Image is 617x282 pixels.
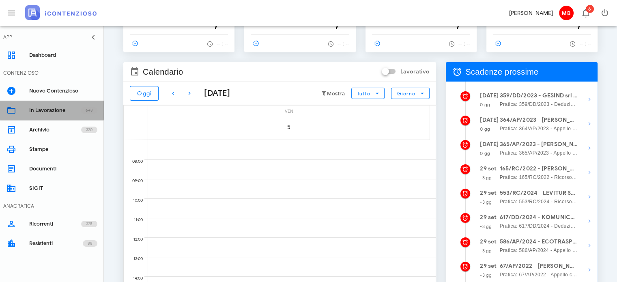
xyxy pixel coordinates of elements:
[372,38,399,49] a: ------
[556,3,576,23] button: MB
[581,116,598,132] button: Mostra dettagli
[198,87,230,99] div: [DATE]
[29,146,97,153] div: Stampe
[29,166,97,172] div: Documenti
[480,102,490,108] small: 0 gg
[500,164,578,173] strong: 165/RC/2022 - [PERSON_NAME] - Depositare Documenti per Udienza
[86,106,92,114] span: 643
[338,41,349,47] span: -- : --
[480,116,499,123] strong: [DATE]
[29,221,81,227] div: Ricorrenti
[480,189,497,196] strong: 29 set
[500,125,578,133] span: Pratica: 364/AP/2023 - Appello contro SOGET Spa (Udienza)
[581,91,598,108] button: Mostra dettagli
[500,173,578,181] span: Pratica: 165/RC/2022 - Ricorso contro Agenzia delle entrate-Riscossione (Udienza)
[29,52,97,58] div: Dashboard
[579,41,591,47] span: -- : --
[400,68,430,76] label: Lavorativo
[480,126,490,132] small: 0 gg
[480,272,492,278] small: -3 gg
[465,65,538,78] span: Scadenze prossime
[124,235,144,244] div: 12:00
[357,90,370,97] span: Tutto
[277,116,300,138] button: 5
[480,199,492,205] small: -3 gg
[88,239,92,248] span: 88
[480,263,497,269] strong: 29 set
[480,224,492,229] small: -3 gg
[372,40,396,47] span: ------
[500,271,578,279] span: Pratica: 67/AP/2022 - Appello contro Comune Taviano (Udienza)
[3,69,39,77] div: CONTENZIOSO
[500,149,578,157] span: Pratica: 365/AP/2023 - Appello contro SOGET Spa (Udienza)
[130,38,157,49] a: ------
[480,214,497,221] strong: 29 set
[500,100,578,108] span: Pratica: 359/DD/2023 - Deduzioni Difensive contro Comune di Gela (Udienza)
[277,124,300,131] span: 5
[581,213,598,229] button: Mostra dettagli
[124,157,144,166] div: 08:00
[124,177,144,185] div: 09:00
[124,196,144,205] div: 10:00
[29,88,97,94] div: Nuovo Contenzioso
[124,254,144,263] div: 13:00
[480,92,499,99] strong: [DATE]
[391,88,430,99] button: Giorno
[509,9,553,17] div: [PERSON_NAME]
[500,213,578,222] strong: 617/DD/2024 - KOMUNICA PUBLI SERVICE SRL - Depositare Documenti per Udienza
[480,175,492,181] small: -3 gg
[480,151,490,156] small: 0 gg
[500,198,578,206] span: Pratica: 553/RC/2024 - Ricorso contro Agenzia delle entrate-Riscossione (Udienza)
[327,90,345,97] small: Mostra
[500,116,578,125] strong: 364/AP/2023 - [PERSON_NAME] - Inviare Memorie per Udienza
[493,40,516,47] span: ------
[29,185,97,192] div: SIGIT
[480,248,492,254] small: -3 gg
[576,3,595,23] button: Distintivo
[493,38,520,49] a: ------
[500,246,578,254] span: Pratica: 586/AP/2024 - Appello contro Agenzia delle entrate-Riscossione (Udienza)
[130,86,159,101] button: Oggi
[586,5,594,13] span: Distintivo
[581,237,598,254] button: Mostra dettagli
[29,127,81,133] div: Archivio
[500,91,578,100] strong: 359/DD/2023 - GESIND srl - Impugnare la Decisione del Giudice (Favorevole)
[86,220,92,228] span: 325
[559,6,574,20] span: MB
[251,40,274,47] span: ------
[480,141,499,148] strong: [DATE]
[351,88,385,99] button: Tutto
[500,222,578,230] span: Pratica: 617/DD/2024 - Deduzioni Difensive contro Comune di Gela (Udienza)
[143,65,183,78] span: Calendario
[251,38,277,49] a: ------
[480,238,497,245] strong: 29 set
[216,41,228,47] span: -- : --
[480,165,497,172] strong: 29 set
[3,202,34,210] div: ANAGRAFICA
[86,126,92,134] span: 320
[500,140,578,149] strong: 365/AP/2023 - [PERSON_NAME] - Inviare Memorie per Udienza
[500,262,578,271] strong: 67/AP/2022 - [PERSON_NAME] - Depositare Documenti per Udienza
[29,107,81,114] div: In Lavorazione
[581,262,598,278] button: Mostra dettagli
[500,237,578,246] strong: 586/AP/2024 - ECOTRASPORTI E SERVIZI SRL - Depositare Documenti per Udienza
[137,90,152,97] span: Oggi
[458,41,470,47] span: -- : --
[396,90,415,97] span: Giorno
[29,240,83,247] div: Resistenti
[124,215,144,224] div: 11:00
[500,189,578,198] strong: 553/RC/2024 - LEVITUR SAS - Depositare Documenti per Udienza
[581,140,598,156] button: Mostra dettagli
[581,189,598,205] button: Mostra dettagli
[148,105,430,116] div: ven
[581,164,598,181] button: Mostra dettagli
[25,5,97,20] img: logo-text-2x.png
[130,40,153,47] span: ------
